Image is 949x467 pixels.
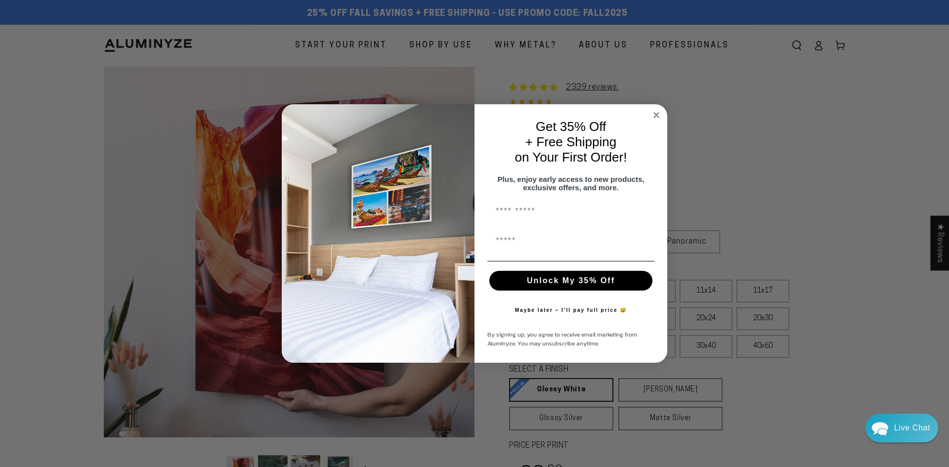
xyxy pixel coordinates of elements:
span: Plus, enjoy early access to new products, exclusive offers, and more. [498,175,645,192]
span: + Free Shipping [525,134,616,149]
button: Unlock My 35% Off [489,271,652,291]
span: Get 35% Off [536,119,606,134]
button: Close dialog [650,109,662,121]
span: on Your First Order! [515,150,627,165]
div: Contact Us Directly [894,414,930,442]
button: Maybe later – I’ll pay full price 😅 [510,300,632,320]
img: 728e4f65-7e6c-44e2-b7d1-0292a396982f.jpeg [282,104,474,363]
span: By signing up, you agree to receive email marketing from Aluminyze. You may unsubscribe anytime. [487,330,637,348]
div: Chat widget toggle [865,414,938,442]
